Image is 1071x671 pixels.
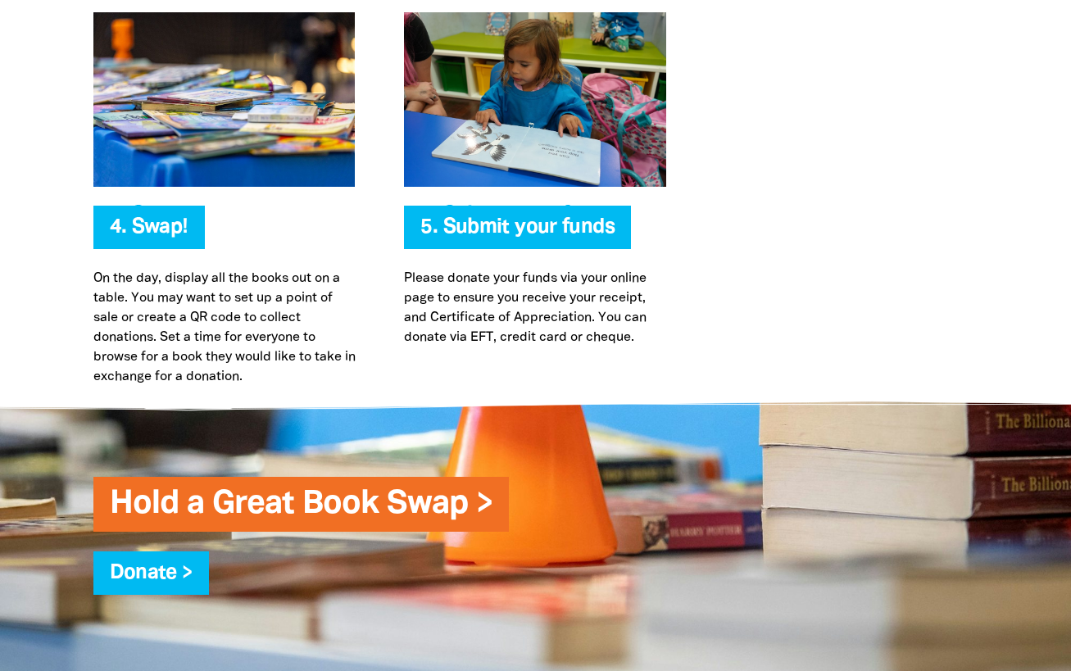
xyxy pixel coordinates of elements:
span: 4. Swap! [110,218,188,249]
a: Donate > [110,564,193,583]
img: Swap! [93,12,356,187]
span: 5. Submit your funds [420,218,615,249]
p: Please donate your funds via your online page to ensure you receive your receipt, and Certificate... [404,269,666,347]
img: Submit your funds [404,12,666,187]
p: On the day, display all the books out on a table. You may want to set up a point of sale or creat... [93,269,356,387]
a: Hold a Great Book Swap > [110,489,492,519]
